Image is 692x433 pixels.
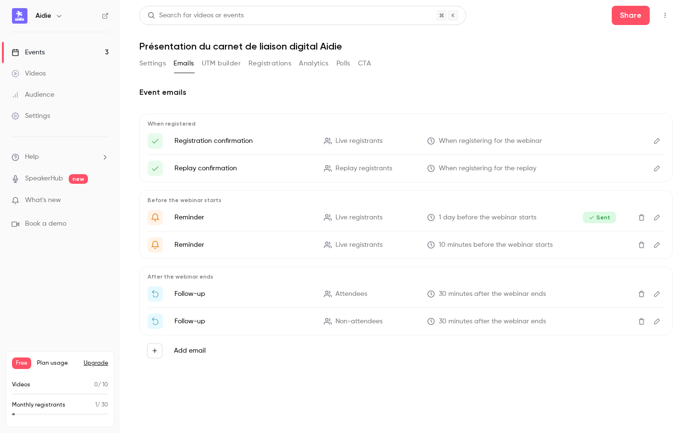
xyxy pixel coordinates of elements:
[12,381,30,389] p: Videos
[12,401,65,409] p: Monthly registrants
[148,120,665,127] p: When registered
[612,6,650,25] button: Share
[174,317,312,326] p: Follow-up
[335,240,383,250] span: Live registrants
[439,289,546,299] span: 30 minutes after the webinar ends
[95,402,97,408] span: 1
[148,273,665,280] p: After the webinar ends
[358,56,371,71] button: CTA
[335,136,383,146] span: Live registrants
[439,317,546,327] span: 30 minutes after the webinar ends
[335,164,392,174] span: Replay registrants
[174,346,206,356] label: Add email
[36,11,51,21] h6: Aidie
[148,286,665,302] li: Thanks for attending {{ event_name }}
[148,161,665,176] li: Here's your access link to {{ event_name }}!
[335,289,367,299] span: Attendees
[139,87,673,98] h2: Event emails
[174,289,312,299] p: Follow-up
[649,314,665,329] button: Edit
[174,213,312,222] p: Reminder
[174,136,312,146] p: Registration confirmation
[583,212,616,223] span: Sent
[25,152,39,162] span: Help
[12,357,31,369] span: Free
[634,210,649,225] button: Delete
[248,56,291,71] button: Registrations
[148,314,665,329] li: Watch the replay of {{ event_name }}
[148,196,665,204] p: Before the webinar starts
[439,213,536,223] span: 1 day before the webinar starts
[148,237,665,253] li: {{ event_name }} is about to go live
[202,56,241,71] button: UTM builder
[174,240,312,250] p: Reminder
[174,164,312,173] p: Replay confirmation
[634,286,649,302] button: Delete
[25,219,66,229] span: Book a demo
[336,56,350,71] button: Polls
[25,195,61,205] span: What's new
[335,213,383,223] span: Live registrants
[649,286,665,302] button: Edit
[148,11,244,21] div: Search for videos or events
[95,401,108,409] p: / 30
[12,48,45,57] div: Events
[173,56,194,71] button: Emails
[12,8,27,24] img: Aidie
[84,359,108,367] button: Upgrade
[94,381,108,389] p: / 10
[69,174,88,184] span: new
[12,152,109,162] li: help-dropdown-opener
[439,164,536,174] span: When registering for the replay
[649,161,665,176] button: Edit
[25,174,63,184] a: SpeakerHub
[634,314,649,329] button: Delete
[335,317,383,327] span: Non-attendees
[37,359,78,367] span: Plan usage
[439,240,553,250] span: 10 minutes before the webinar starts
[94,382,98,388] span: 0
[139,40,673,52] h1: Présentation du carnet de liaison digital Aidie
[12,69,46,78] div: Videos
[12,111,50,121] div: Settings
[148,210,665,225] li: Get Ready for '{{ event_name }}' tomorrow!
[649,133,665,149] button: Edit
[148,133,665,149] li: Here's your access link to {{ event_name }}!
[649,237,665,253] button: Edit
[299,56,329,71] button: Analytics
[649,210,665,225] button: Edit
[634,237,649,253] button: Delete
[139,56,166,71] button: Settings
[12,90,54,100] div: Audience
[439,136,542,146] span: When registering for the webinar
